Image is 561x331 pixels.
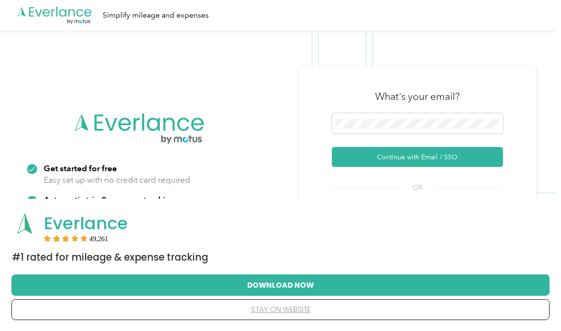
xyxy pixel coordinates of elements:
button: Download Now [27,275,534,295]
button: stay on website [27,300,534,320]
span: #1 Rated for Mileage & Expense Tracking [12,251,208,264]
strong: Get started for free [44,163,117,173]
div: Simplify mileage and expenses [103,10,209,21]
span: Everlance [44,211,128,235]
h3: What's your email? [375,90,460,103]
span: User reviews count [89,236,108,242]
span: OR [401,183,434,193]
button: Continue with Email / SSO [332,147,503,167]
img: App logo [12,211,38,236]
p: Easy set up with no credit card required [44,174,190,186]
strong: Automatic trip & expense tracking [44,195,175,204]
div: Rating:5 stars [44,235,108,242]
